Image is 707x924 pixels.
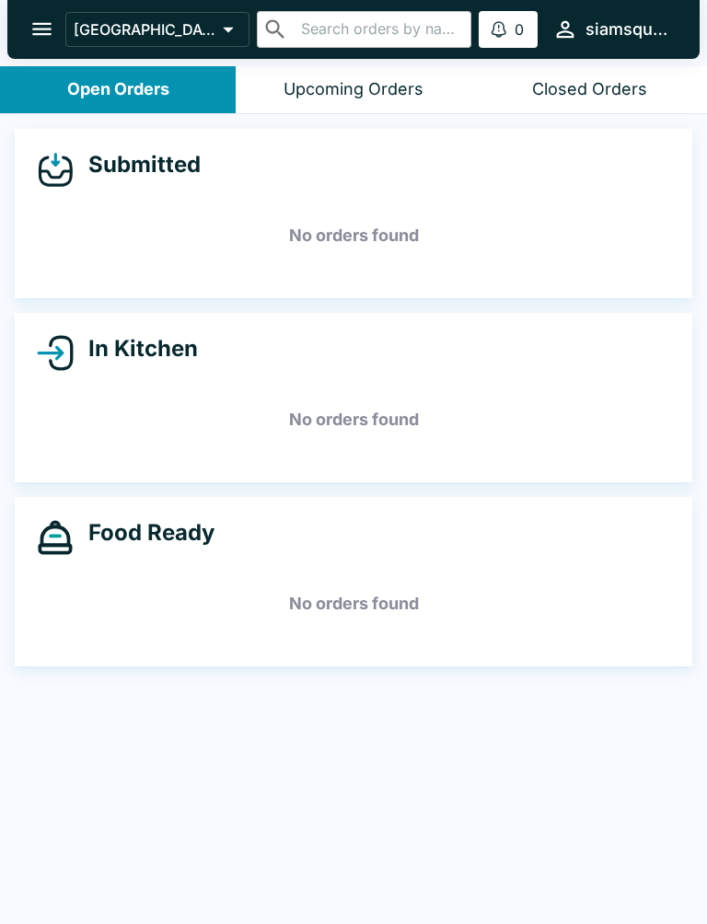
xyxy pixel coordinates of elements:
div: Upcoming Orders [284,79,423,100]
h4: Food Ready [74,519,214,547]
h5: No orders found [37,202,670,269]
div: Closed Orders [532,79,647,100]
p: 0 [515,20,524,39]
h4: In Kitchen [74,335,198,363]
button: open drawer [18,6,65,52]
h4: Submitted [74,151,201,179]
button: [GEOGRAPHIC_DATA] [65,12,249,47]
div: Open Orders [67,79,169,100]
button: siamsquare [545,9,678,49]
h5: No orders found [37,387,670,453]
input: Search orders by name or phone number [296,17,464,42]
h5: No orders found [37,571,670,637]
p: [GEOGRAPHIC_DATA] [74,20,215,39]
div: siamsquare [585,18,670,40]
